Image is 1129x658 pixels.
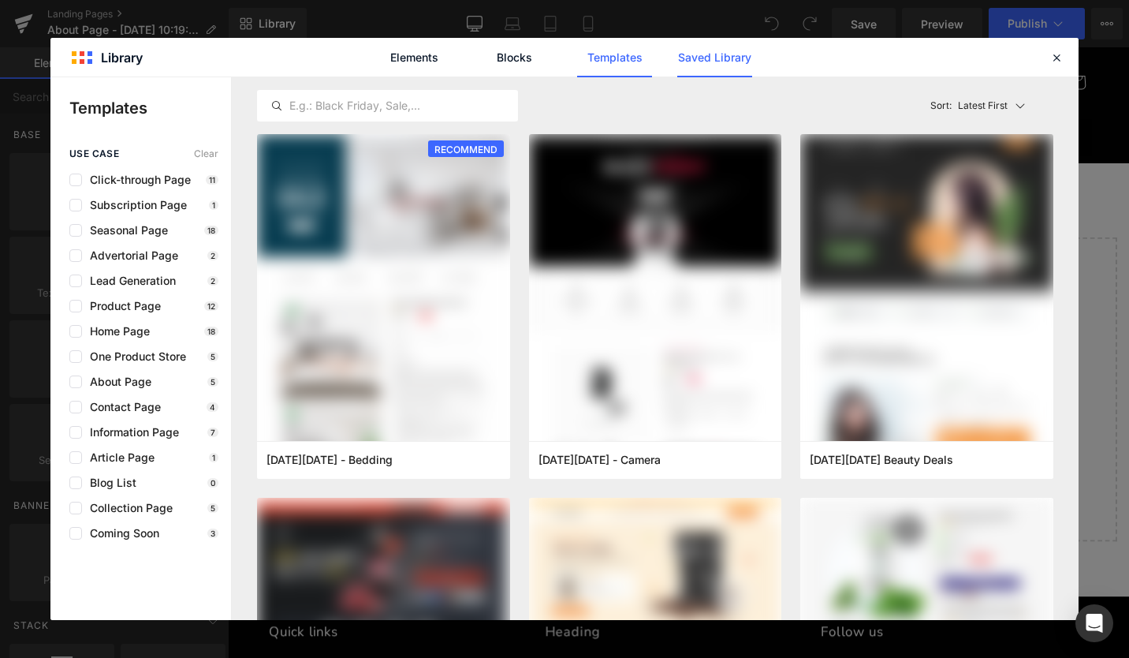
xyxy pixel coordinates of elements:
[82,350,186,363] span: One Product Store
[82,477,136,489] span: Blog List
[258,96,517,115] input: E.g.: Black Friday, Sale,...
[207,377,218,387] p: 5
[266,453,393,467] span: Cyber Monday - Bedding
[1075,604,1113,642] div: Open Intercom Messenger
[207,428,218,437] p: 7
[348,76,486,115] a: Dealers & Partners
[34,6,219,67] a: Harvey Industries Co.,Ltd
[82,300,161,312] span: Product Page
[38,238,916,257] p: Start building your page
[677,38,752,77] a: Saved Library
[204,226,218,235] p: 18
[207,529,218,538] p: 3
[241,88,322,103] span: News & Events
[204,327,218,336] p: 18
[753,28,792,45] span: English
[194,148,218,159] span: Clear
[577,38,652,77] a: Templates
[209,200,218,210] p: 1
[207,402,218,412] p: 4
[82,199,187,211] span: Subscription Page
[69,148,119,159] span: use case
[628,610,911,628] h2: Follow us
[958,99,1008,113] p: Latest First
[82,224,168,237] span: Seasonal Page
[486,76,572,115] a: About us
[814,20,848,54] summary: Search
[477,38,552,77] a: Blocks
[82,502,173,514] span: Collection Page
[230,76,348,115] a: News & Events
[209,453,218,462] p: 1
[583,88,682,103] span: Support & Service
[336,610,619,628] h2: Heading
[924,90,1054,122] button: Latest FirstSort:Latest First
[82,325,150,338] span: Home Page
[428,140,504,159] span: RECOMMEND
[538,453,661,467] span: Black Friday - Camera
[82,174,191,186] span: Click-through Page
[204,301,218,311] p: 12
[138,88,204,103] span: All Products
[406,431,548,462] a: Explore Template
[43,610,326,628] h2: Quick links
[207,276,218,286] p: 2
[82,401,161,413] span: Contact Page
[82,249,178,262] span: Advertorial Page
[82,376,151,388] span: About Page
[930,100,952,111] span: Sort:
[38,475,916,486] p: or Drag & Drop elements from left sidebar
[82,451,155,464] span: Article Page
[207,503,218,513] p: 5
[572,76,708,115] a: Support & Service
[127,76,230,115] a: All Products
[207,352,218,361] p: 5
[206,175,218,185] p: 11
[69,96,231,120] p: Templates
[708,76,818,115] a: Online Stores
[82,275,176,287] span: Lead Generation
[82,527,159,540] span: Coming Soon
[800,134,1053,474] img: bb39deda-7990-40f7-8e83-51ac06fbe917.png
[497,88,546,103] span: About us
[207,478,218,488] p: 0
[207,251,218,260] p: 2
[377,38,452,77] a: Elements
[810,453,953,467] span: Black Friday Beauty Deals
[719,88,792,103] span: Online Stores
[743,22,814,52] button: English
[359,88,460,103] span: Dealers & Partners
[39,13,213,62] img: Harvey Industries Co.,Ltd
[82,426,179,439] span: Information Page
